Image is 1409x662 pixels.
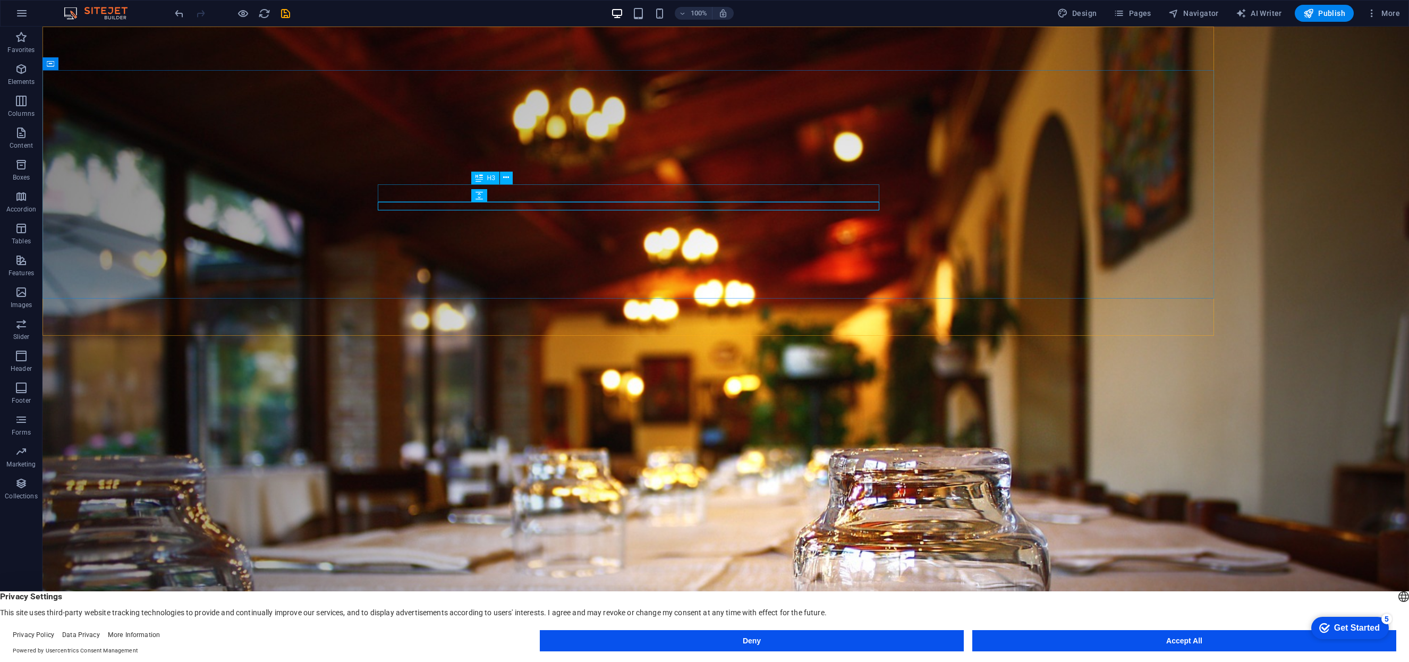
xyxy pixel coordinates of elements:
button: Publish [1295,5,1354,22]
p: Boxes [13,173,30,182]
p: Elements [8,78,35,86]
p: Content [10,141,33,150]
button: 100% [675,7,712,20]
div: 5 [79,2,89,13]
p: Images [11,301,32,309]
button: Design [1053,5,1101,22]
p: Tables [12,237,31,245]
img: Editor Logo [61,7,141,20]
p: Columns [8,109,35,118]
i: Save (Ctrl+S) [279,7,292,20]
button: Pages [1109,5,1155,22]
button: undo [173,7,185,20]
span: Navigator [1168,8,1219,19]
div: Design (Ctrl+Alt+Y) [1053,5,1101,22]
button: save [279,7,292,20]
p: Features [9,269,34,277]
p: Header [11,364,32,373]
i: Undo: Edit headline (Ctrl+Z) [173,7,185,20]
span: Publish [1303,8,1345,19]
p: Footer [12,396,31,405]
p: Favorites [7,46,35,54]
span: H3 [487,175,495,181]
div: Get Started [31,12,77,21]
button: AI Writer [1232,5,1286,22]
h6: 100% [691,7,708,20]
p: Forms [12,428,31,437]
button: Navigator [1164,5,1223,22]
i: Reload page [258,7,270,20]
span: Pages [1114,8,1151,19]
p: Collections [5,492,37,500]
div: Get Started 5 items remaining, 0% complete [9,5,86,28]
span: Design [1057,8,1097,19]
span: AI Writer [1236,8,1282,19]
p: Slider [13,333,30,341]
p: Marketing [6,460,36,469]
button: Click here to leave preview mode and continue editing [236,7,249,20]
i: On resize automatically adjust zoom level to fit chosen device. [718,9,728,18]
button: More [1362,5,1404,22]
button: reload [258,7,270,20]
p: Accordion [6,205,36,214]
span: More [1366,8,1400,19]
